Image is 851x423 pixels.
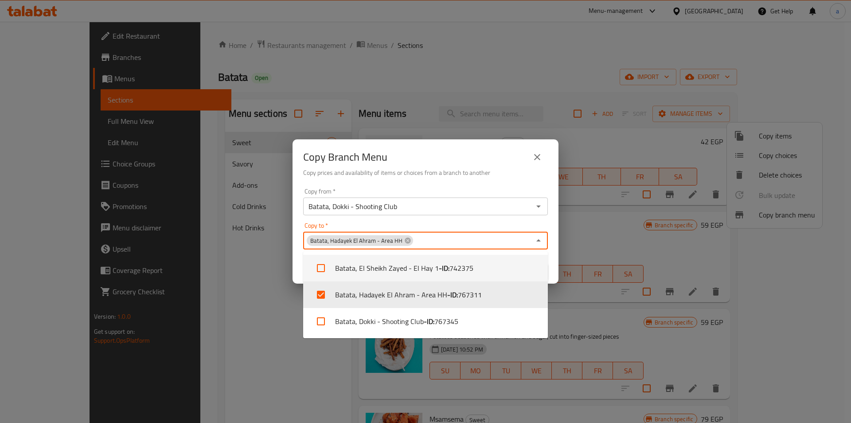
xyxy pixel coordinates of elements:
li: Batata, Dokki - Shooting Club [303,308,548,335]
b: - ID: [439,263,449,273]
h6: Copy prices and availability of items or choices from a branch to another [303,168,548,178]
span: 767345 [434,316,458,327]
h2: Copy Branch Menu [303,150,387,164]
b: - ID: [447,289,458,300]
span: 742375 [449,263,473,273]
b: - ID: [424,316,434,327]
button: Close [532,234,545,247]
li: Batata, Hadayek El Ahram - Area HH [303,281,548,308]
li: Batata, El Sheikh Zayed - El Hay 1 [303,255,548,281]
div: Batata, Hadayek El Ahram - Area HH [307,235,413,246]
button: Open [532,200,545,213]
button: close [527,146,548,168]
span: Batata, Hadayek El Ahram - Area HH [307,237,406,245]
span: 767311 [458,289,482,300]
